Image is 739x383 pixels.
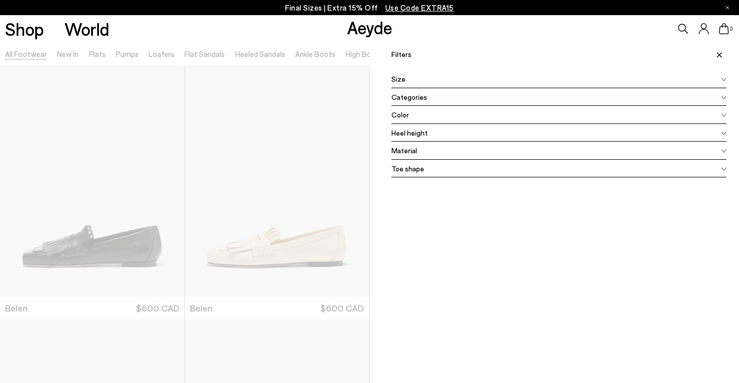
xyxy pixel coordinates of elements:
[719,23,729,34] a: 0
[64,20,109,38] a: World
[391,163,424,174] span: Toe shape
[391,50,414,58] span: Filters
[729,26,734,32] span: 0
[391,109,409,120] span: Color
[391,145,417,156] span: Material
[391,127,428,138] span: Heel height
[285,2,454,14] p: Final Sizes | Extra 15% Off
[385,3,454,12] span: Navigate to /collections/ss25-final-sizes
[5,20,44,38] a: Shop
[391,92,427,102] span: Categories
[391,74,406,84] span: Size
[347,17,392,38] a: Aeyde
